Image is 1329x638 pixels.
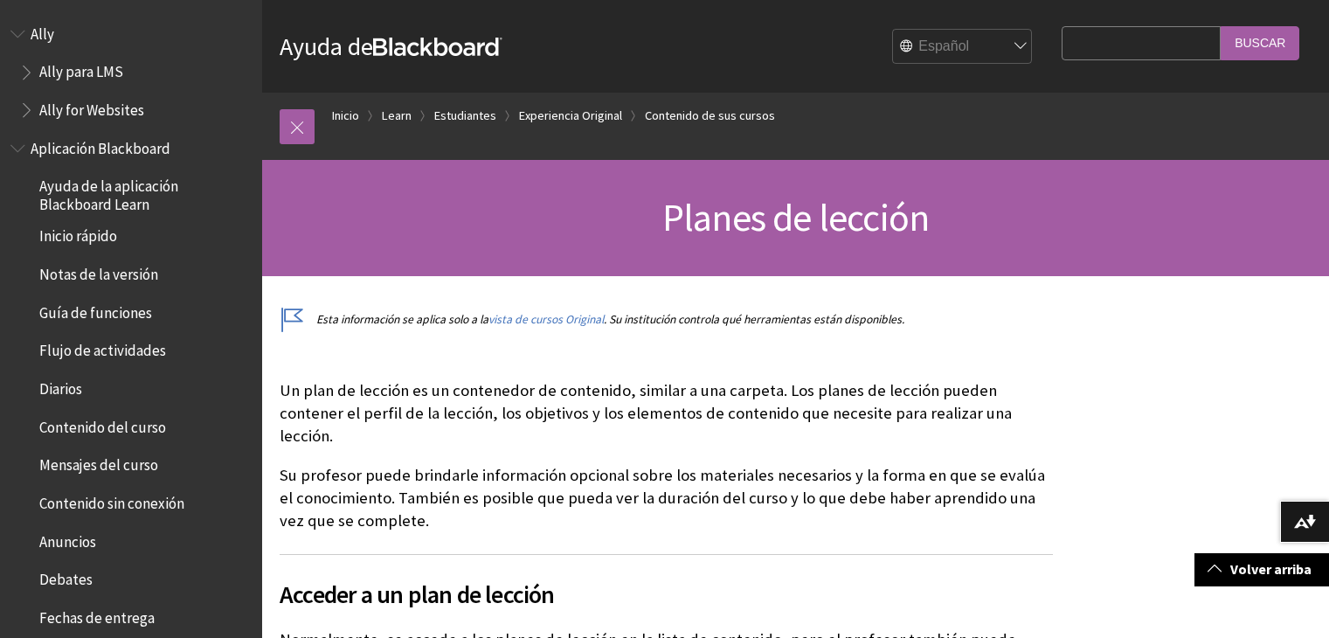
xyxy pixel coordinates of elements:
a: Inicio [332,105,359,127]
span: Ally para LMS [39,58,123,81]
a: Volver arriba [1194,553,1329,586]
h2: Acceder a un plan de lección [280,554,1053,613]
span: Fechas de entrega [39,603,155,627]
span: Anuncios [39,527,96,551]
p: Esta información se aplica solo a la . Su institución controla qué herramientas están disponibles. [280,311,1053,328]
span: Inicio rápido [39,222,117,246]
span: Flujo de actividades [39,336,166,360]
select: Site Language Selector [893,30,1033,65]
span: Diarios [39,374,82,398]
p: Un plan de lección es un contenedor de contenido, similar a una carpeta. Los planes de lección pu... [280,379,1053,448]
a: Learn [382,105,412,127]
span: Debates [39,565,93,589]
span: Mensajes del curso [39,451,158,475]
a: vista de cursos Original [488,312,604,327]
strong: Blackboard [373,38,502,56]
span: Guía de funciones [39,298,152,322]
span: Contenido sin conexión [39,489,184,512]
span: Contenido del curso [39,413,166,436]
a: Ayuda deBlackboard [280,31,502,62]
p: Su profesor puede brindarle información opcional sobre los materiales necesarios y la forma en qu... [280,464,1053,533]
span: Ally for Websites [39,95,144,119]
span: Planes de lección [662,193,929,241]
a: Estudiantes [434,105,496,127]
span: Aplicación Blackboard [31,134,170,157]
nav: Book outline for Anthology Ally Help [10,19,252,125]
input: Buscar [1221,26,1299,60]
span: Ally [31,19,54,43]
a: Contenido de sus cursos [645,105,775,127]
a: Experiencia Original [519,105,622,127]
span: Ayuda de la aplicación Blackboard Learn [39,172,250,213]
span: Notas de la versión [39,260,158,283]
